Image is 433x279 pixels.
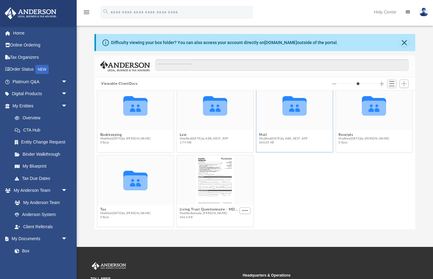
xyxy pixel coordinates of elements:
[61,184,74,197] span: arrow_drop_down
[111,39,338,46] div: Difficulty viewing your box folder? You can also access your account directly on outside of the p...
[100,211,151,215] span: Modified [DATE] by [PERSON_NAME]
[339,133,389,137] button: Receipts
[100,137,151,141] span: Modified [DATE] by [PERSON_NAME]
[9,112,77,124] a: Overview
[9,124,77,136] a: CTA Hub
[332,82,336,86] button: Decrease column size
[4,39,77,51] a: Online Ordering
[419,8,428,17] img: User Pic
[339,137,389,141] span: Modified [DATE] by [PERSON_NAME]
[239,207,251,214] button: More options
[9,245,71,257] a: Box
[9,136,77,148] a: Entity Change Request
[4,100,77,112] a: My Entitiesarrow_drop_down
[243,273,390,278] small: Headquarters & Operations
[61,100,74,112] span: arrow_drop_down
[61,88,74,100] span: arrow_drop_down
[380,82,384,86] button: Increase column size
[259,141,308,145] span: 608.05 KB
[102,8,109,15] i: search
[100,141,151,145] span: 0 Byte
[83,12,90,16] a: menu
[9,196,71,209] a: My Anderson Team
[9,221,74,233] a: Client Referrals
[3,7,58,19] img: Anderson Advisors Platinum Portal
[35,65,49,74] div: NEW
[4,88,77,100] a: Digital Productsarrow_drop_down
[94,91,415,230] div: grid
[180,207,238,211] button: Living Trust Questionnaire - MDH 20250907.pdf
[264,40,297,45] a: [DOMAIN_NAME]
[4,51,77,63] a: Tax Organizers
[4,63,77,76] a: Order StatusNEW
[400,80,409,88] button: Add
[180,211,238,215] span: Modified today by [PERSON_NAME]
[101,81,137,87] button: Viewable-ClientDocs
[4,27,77,39] a: Home
[259,133,308,137] button: Mail
[9,209,74,221] a: Anderson System
[180,141,228,145] span: 3.79 MB
[259,137,308,141] span: Modified [DATE] by ABA_NEST_APP
[400,38,409,47] button: Close
[339,141,389,145] span: 0 Byte
[180,215,238,219] span: 466.6 KB
[90,262,127,270] img: Anderson Advisors Platinum Portal
[4,76,77,88] a: Platinum Q&Aarrow_drop_down
[155,59,408,71] input: Search files and folders
[338,82,378,86] input: Column size
[61,233,74,245] span: arrow_drop_down
[9,160,74,173] a: My Blueprint
[83,9,90,16] i: menu
[100,215,151,219] span: 0 Byte
[4,233,74,245] a: My Documentsarrow_drop_down
[100,207,151,211] button: Tax
[61,76,74,88] span: arrow_drop_down
[4,184,74,197] a: My Anderson Teamarrow_drop_down
[9,148,77,160] a: Binder Walkthrough
[9,257,74,269] a: Meeting Minutes
[180,137,228,141] span: Modified [DATE] by ABA_NEST_APP
[180,133,228,137] button: Law
[387,80,397,88] button: Switch to List View
[9,172,77,184] a: Tax Due Dates
[100,133,151,137] button: Bookkeeping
